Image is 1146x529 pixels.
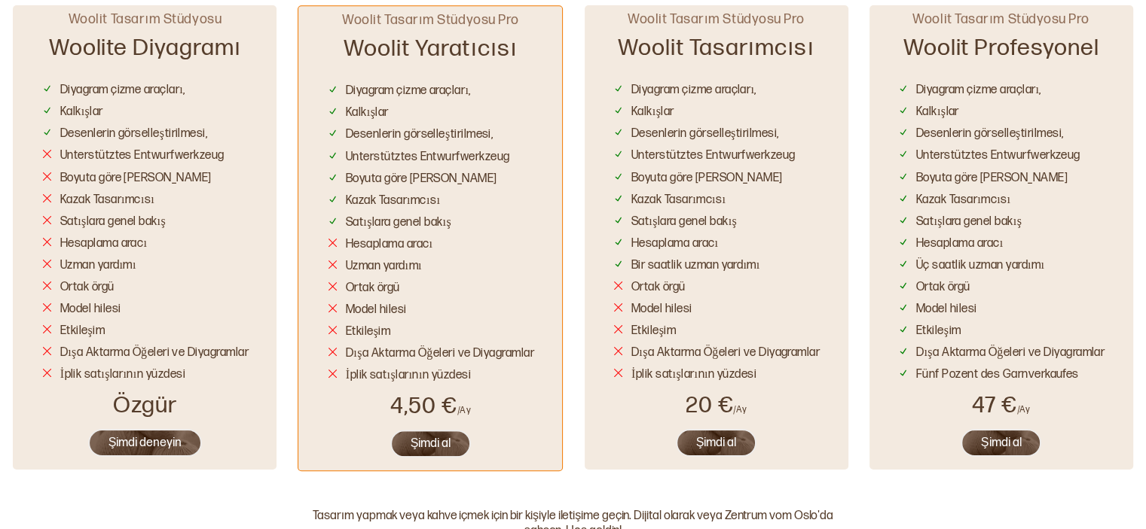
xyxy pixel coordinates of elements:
font: Boyuta göre [PERSON_NAME] [916,171,1068,185]
font: 4,50 € [390,392,457,420]
font: Unterstütztes Entwurfwerkzeug [346,150,510,164]
font: Hesaplama aracı [631,236,719,251]
font: Hesaplama aracı [60,236,148,251]
font: Üç saatlik uzman yardımı [916,258,1044,272]
font: Uzman yardımı [60,258,136,272]
font: Desenlerin görselleştirilmesi, [916,126,1064,141]
font: Model hilesi [60,302,121,316]
font: Desenlerin görselleştirilmesi, [60,126,208,141]
font: Fünf Pozent des Garnverkaufes [916,367,1079,382]
font: İplik satışlarının yüzdesi [346,368,471,382]
font: Kazak Tasarımcısı [346,193,441,208]
font: Satışlara genel bakış [60,214,166,229]
font: Kazak Tasarımcısı [916,193,1011,207]
font: Hesaplama aracı [916,236,1004,251]
font: Model hilesi [346,303,407,317]
font: Woolit Profesyonel [903,34,1099,62]
font: Etkileşim [631,324,677,338]
font: Woolite Diyagramı [49,34,241,62]
font: Dışa Aktarma Öğeleri ve Diyagramlar [346,346,534,360]
font: Diyagram çizme araçları, [346,84,471,98]
font: Ortak örgü [916,280,970,294]
font: Diyagram çizme araçları, [916,83,1041,97]
font: Woolit Tasarım Stüdyosu Pro [628,11,805,27]
font: Ortak örgü [631,280,686,294]
font: Uzman yardımı [346,259,422,273]
font: Model hilesi [916,302,977,316]
font: /Ay [733,404,747,415]
font: Hesaplama aracı [346,237,433,251]
font: Satışlara genel bakış [346,215,451,230]
font: Woolit Tasarım Stüdyosu Pro [912,11,1089,27]
font: Unterstütztes Entwurfwerkzeug [916,148,1080,163]
font: Woolit Tasarım Stüdyosu [69,11,222,27]
font: Dışa Aktarma Öğeleri ve Diyagramlar [916,345,1105,360]
button: Şimdi al [961,429,1041,457]
font: Özgür [113,391,177,419]
font: Dışa Aktarma Öğeleri ve Diyagramlar [631,345,820,360]
button: Şimdi deneyin [88,429,202,457]
font: Kalkışlar [60,105,103,119]
font: Kalkışlar [631,105,674,119]
font: Boyuta göre [PERSON_NAME] [346,172,497,186]
font: Şimdi deneyin [108,436,182,450]
font: Satışlara genel bakış [631,214,737,229]
font: Ortak örgü [346,281,400,295]
font: Desenlerin görselleştirilmesi, [346,127,494,141]
font: Kalkışlar [916,105,959,119]
font: Kazak Tasarımcısı [60,193,155,207]
font: Şimdi al [696,436,737,450]
font: Etkileşim [60,324,105,338]
font: Boyuta göre [PERSON_NAME] [631,171,783,185]
font: 47 € [972,391,1017,419]
font: Desenlerin görselleştirilmesi, [631,126,779,141]
font: Kalkışlar [346,105,389,120]
font: Dışa Aktarma Öğeleri ve Diyagramlar [60,345,249,360]
font: /Ay [457,405,471,416]
font: İplik satışlarının yüzdesi [60,367,185,382]
font: Şimdi al [411,436,451,451]
font: Diyagram çizme araçları, [631,83,756,97]
font: Satışlara genel bakış [916,214,1022,229]
font: /Ay [1016,404,1030,415]
font: 20 € [686,391,734,419]
font: Woolit Tasarım Stüdyosu Pro [342,12,519,28]
font: Woolit Tasarımcısı [618,34,814,62]
font: Unterstütztes Entwurfwerkzeug [631,148,796,163]
font: Bir saatlik uzman yardımı [631,258,760,272]
font: Unterstütztes Entwurfwerkzeug [60,148,225,163]
font: Etkileşim [916,324,961,338]
font: Boyuta göre [PERSON_NAME] [60,171,212,185]
font: Etkileşim [346,324,391,339]
font: Model hilesi [631,302,692,316]
font: İplik satışlarının yüzdesi [631,367,756,382]
font: Kazak Tasarımcısı [631,193,726,207]
font: Diyagram çizme araçları, [60,83,185,97]
font: Ortak örgü [60,280,115,294]
font: Woolit Yaratıcısı [344,35,518,62]
button: Şimdi al [390,430,471,458]
font: Şimdi al [981,436,1022,450]
button: Şimdi al [676,429,756,457]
